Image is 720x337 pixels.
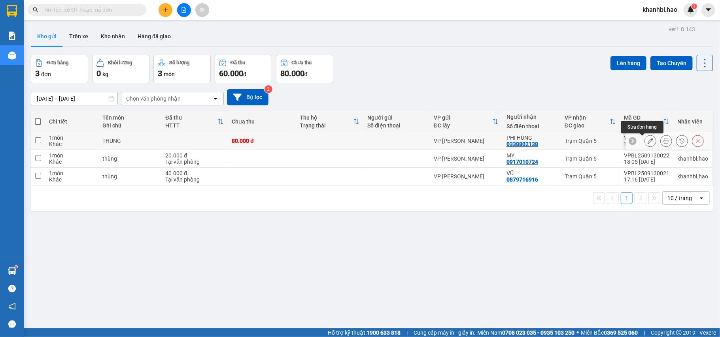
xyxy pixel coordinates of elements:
span: file-add [181,7,187,13]
div: Số lượng [169,60,189,66]
div: 10 / trang [667,194,692,202]
div: thùng [102,173,157,180]
span: phone [10,38,17,45]
span: ⚪️ [576,331,579,334]
div: 40.000 đ [165,170,224,176]
div: Tên món [102,114,157,121]
li: 0919 940 990 [10,36,154,47]
span: aim [199,7,205,13]
span: Miền Nam [477,328,574,337]
button: Hàng đã giao [131,27,177,46]
strong: 0708 023 035 - 0935 103 250 [502,330,574,336]
li: Bến xe Bạc Liêu [10,26,154,37]
span: | [644,328,645,337]
div: Tại văn phòng [165,159,224,165]
button: caret-down [701,3,715,17]
div: VPBL2509130023 [624,135,669,141]
input: Select a date range. [31,92,117,105]
div: Đã thu [231,60,245,66]
div: Trạm Quận 5 [565,155,616,162]
span: Hỗ trợ kỹ thuật: [328,328,401,337]
div: ĐC lấy [434,122,492,129]
th: Toggle SortBy [161,111,228,132]
sup: 1 [692,4,697,9]
svg: open [698,195,705,201]
div: 1 món [49,152,94,159]
button: plus [159,3,172,17]
div: khanhbl.hao [677,173,708,180]
div: THUNG [102,138,157,144]
div: VP nhận [565,114,610,121]
div: Chưa thu [232,118,292,125]
div: VP [PERSON_NAME] [434,173,499,180]
div: 17:16 [DATE] [624,176,669,183]
div: 1 món [49,135,94,141]
span: question-circle [8,285,16,292]
button: Bộ lọc [227,89,268,105]
div: Chi tiết [49,118,94,125]
button: file-add [177,3,191,17]
button: Chưa thu80.000đ [276,55,333,83]
div: 1 món [49,170,94,176]
img: solution-icon [8,32,16,40]
div: 0917010724 [506,159,538,165]
div: VPBL2509130021 [624,170,669,176]
div: VŨ [506,170,557,176]
img: logo-vxr [7,5,17,17]
div: Ghi chú [102,122,157,129]
span: 1 [693,4,695,9]
div: Chưa thu [292,60,312,66]
div: Khác [49,141,94,147]
div: Thu hộ [300,114,353,121]
div: Sửa đơn hàng [621,121,663,133]
div: Khối lượng [108,60,132,66]
b: GỬI : VP [PERSON_NAME] [10,13,138,26]
div: 20.000 đ [165,152,224,159]
div: VP [PERSON_NAME] [434,138,499,144]
div: 0338802138 [506,141,538,147]
span: 0 [96,69,101,78]
div: Đã thu [165,114,217,121]
span: 3 [158,69,162,78]
input: Tìm tên, số ĐT hoặc mã đơn [43,6,137,14]
button: 1 [621,192,633,204]
div: Khác [49,159,94,165]
div: Tại văn phòng [165,176,224,183]
span: search [33,7,38,13]
button: Kho nhận [94,27,131,46]
div: 0879716916 [506,176,538,183]
div: Số điện thoại [506,123,557,129]
div: khanhbl.hao [677,155,708,162]
img: warehouse-icon [8,51,16,60]
svg: open [212,95,219,102]
span: notification [8,303,16,310]
img: icon-new-feature [687,6,694,13]
div: VP [PERSON_NAME] [434,155,499,162]
div: Trạng thái [300,122,353,129]
div: Mã GD [624,114,663,121]
div: 18:05 [DATE] [624,159,669,165]
th: Toggle SortBy [561,111,620,132]
span: environment [10,28,17,34]
button: Kho gửi [31,27,63,46]
th: Toggle SortBy [430,111,503,132]
button: Trên xe [63,27,94,46]
div: VP gửi [434,114,492,121]
button: Tạo Chuyến [650,56,693,70]
span: caret-down [705,6,712,13]
div: PHI HÙNG [506,135,557,141]
div: VPBL2509130022 [624,152,669,159]
div: MY [506,152,557,159]
img: warehouse-icon [8,267,16,275]
span: Cung cấp máy in - giấy in: [414,328,475,337]
button: Đã thu60.000đ [215,55,272,83]
div: Sửa đơn hàng [644,135,656,147]
div: 80.000 đ [232,138,292,144]
button: Đơn hàng3đơn [31,55,88,83]
button: Lên hàng [610,56,646,70]
div: Người nhận [506,114,557,120]
span: kg [102,71,108,77]
div: Chọn văn phòng nhận [126,95,181,103]
sup: 2 [265,85,272,93]
span: 3 [35,69,40,78]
